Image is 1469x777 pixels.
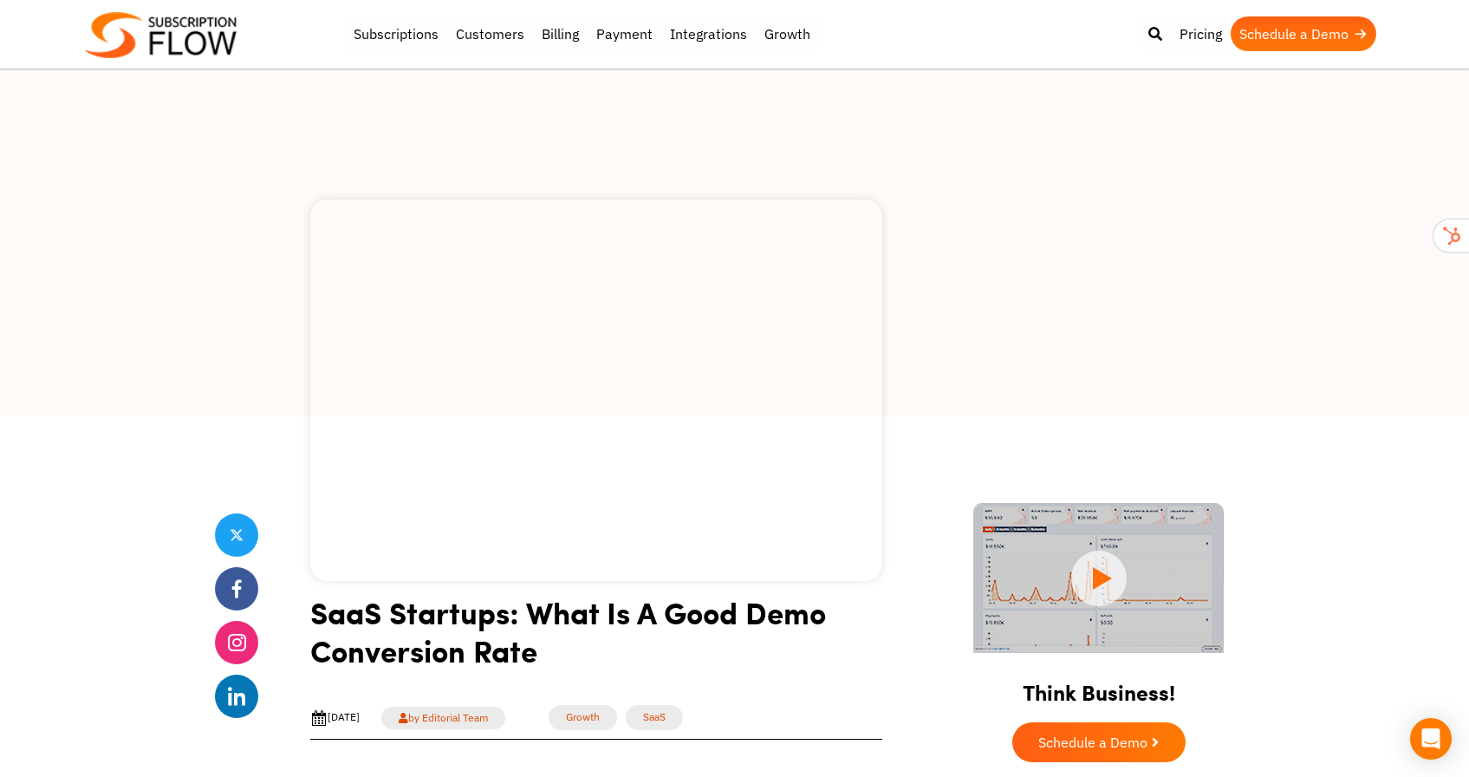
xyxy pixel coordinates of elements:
[1038,735,1147,749] span: Schedule a Demo
[310,199,882,581] img: What-Is-A-Good-Demo-Conversion-Rate
[943,658,1255,714] h2: Think Business!
[447,16,533,51] a: Customers
[588,16,661,51] a: Payment
[549,705,617,730] a: Growth
[345,16,447,51] a: Subscriptions
[1171,16,1231,51] a: Pricing
[1410,718,1452,760] div: Open Intercom Messenger
[661,16,756,51] a: Integrations
[533,16,588,51] a: Billing
[973,503,1224,653] img: intro video
[381,707,505,729] a: by Editorial Team
[1231,16,1376,51] a: Schedule a Demo
[756,16,819,51] a: Growth
[85,12,237,58] img: Subscriptionflow
[1012,722,1186,762] a: Schedule a Demo
[310,593,882,682] h1: SaaS Startups: What Is A Good Demo Conversion Rate
[626,705,683,730] a: SaaS
[310,709,360,727] div: [DATE]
